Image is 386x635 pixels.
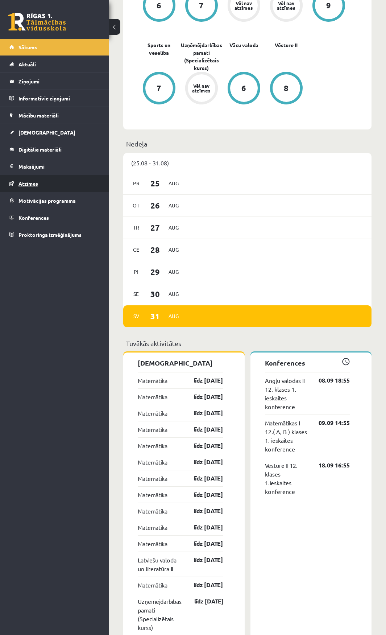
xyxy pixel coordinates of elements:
[9,209,100,226] a: Konferences
[18,61,36,67] span: Aktuāli
[9,192,100,209] a: Motivācijas programma
[126,139,369,149] p: Nedēļa
[181,441,223,450] a: līdz [DATE]
[265,418,308,453] a: Matemātikas I 12.( A, B ) klases 1. ieskaites konference
[166,288,181,300] span: Aug
[138,597,182,632] a: Uzņēmējdarbības pamati (Specializētais kurss)
[129,222,144,233] span: Tr
[129,288,144,300] span: Se
[144,288,166,300] span: 30
[18,197,76,204] span: Motivācijas programma
[166,310,181,322] span: Aug
[181,556,223,564] a: līdz [DATE]
[18,90,100,107] legend: Informatīvie ziņojumi
[9,107,100,124] a: Mācību materiāli
[8,13,66,31] a: Rīgas 1. Tālmācības vidusskola
[181,581,223,589] a: līdz [DATE]
[138,539,167,548] a: Matemātika
[129,200,144,211] span: Ot
[284,84,289,92] div: 8
[138,441,167,450] a: Matemātika
[265,72,307,106] a: 8
[181,507,223,515] a: līdz [DATE]
[18,146,62,153] span: Digitālie materiāli
[129,178,144,189] span: Pr
[166,200,181,211] span: Aug
[157,1,161,9] div: 6
[157,84,161,92] div: 7
[181,409,223,417] a: līdz [DATE]
[9,175,100,192] a: Atzīmes
[234,1,254,10] div: Vēl nav atzīmes
[9,73,100,90] a: Ziņojumi
[126,338,369,348] p: Tuvākās aktivitātes
[9,158,100,175] a: Maksājumi
[129,310,144,322] span: Sv
[129,244,144,255] span: Ce
[18,158,100,175] legend: Maksājumi
[265,358,350,368] p: Konferences
[138,41,180,57] a: Sports un veselība
[9,56,100,73] a: Aktuāli
[326,1,331,9] div: 9
[144,266,166,278] span: 29
[138,556,181,573] a: Latviešu valoda un literatūra II
[18,112,59,119] span: Mācību materiāli
[181,458,223,466] a: līdz [DATE]
[138,581,167,589] a: Matemātika
[138,523,167,532] a: Matemātika
[144,310,166,322] span: 31
[9,141,100,158] a: Digitālie materiāli
[265,376,308,411] a: Angļu valodas II 12. klases 1. ieskaites konference
[191,83,212,93] div: Vēl nav atzīmes
[308,418,350,427] a: 09.09 14:55
[138,376,167,385] a: Matemātika
[166,222,181,233] span: Aug
[138,458,167,466] a: Matemātika
[181,490,223,499] a: līdz [DATE]
[199,1,204,9] div: 7
[9,124,100,141] a: [DEMOGRAPHIC_DATA]
[276,1,296,10] div: Vēl nav atzīmes
[18,214,49,221] span: Konferences
[138,72,180,106] a: 7
[181,474,223,483] a: līdz [DATE]
[138,358,223,368] p: [DEMOGRAPHIC_DATA]
[9,39,100,55] a: Sākums
[181,523,223,532] a: līdz [DATE]
[138,392,167,401] a: Matemātika
[180,72,223,106] a: Vēl nav atzīmes
[275,41,298,49] a: Vēsture II
[181,392,223,401] a: līdz [DATE]
[308,376,350,385] a: 08.09 18:55
[18,44,37,50] span: Sākums
[18,129,75,136] span: [DEMOGRAPHIC_DATA]
[308,461,350,470] a: 18.09 16:55
[18,180,38,187] span: Atzīmes
[9,90,100,107] a: Informatīvie ziņojumi
[144,199,166,211] span: 26
[166,244,181,255] span: Aug
[241,84,246,92] div: 6
[180,41,223,72] a: Uzņēmējdarbības pamati (Specializētais kurss)
[138,490,167,499] a: Matemātika
[138,425,167,434] a: Matemātika
[181,425,223,434] a: līdz [DATE]
[181,376,223,385] a: līdz [DATE]
[9,226,100,243] a: Proktoringa izmēģinājums
[129,266,144,277] span: Pi
[181,539,223,548] a: līdz [DATE]
[18,73,100,90] legend: Ziņojumi
[144,177,166,189] span: 25
[166,178,181,189] span: Aug
[138,474,167,483] a: Matemātika
[229,41,258,49] a: Vācu valoda
[123,153,372,173] div: (25.08 - 31.08)
[265,461,308,496] a: Vēsture II 12. klases 1.ieskaites konference
[144,244,166,256] span: 28
[18,231,82,238] span: Proktoringa izmēģinājums
[138,507,167,515] a: Matemātika
[138,409,167,417] a: Matemātika
[166,266,181,277] span: Aug
[144,222,166,234] span: 27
